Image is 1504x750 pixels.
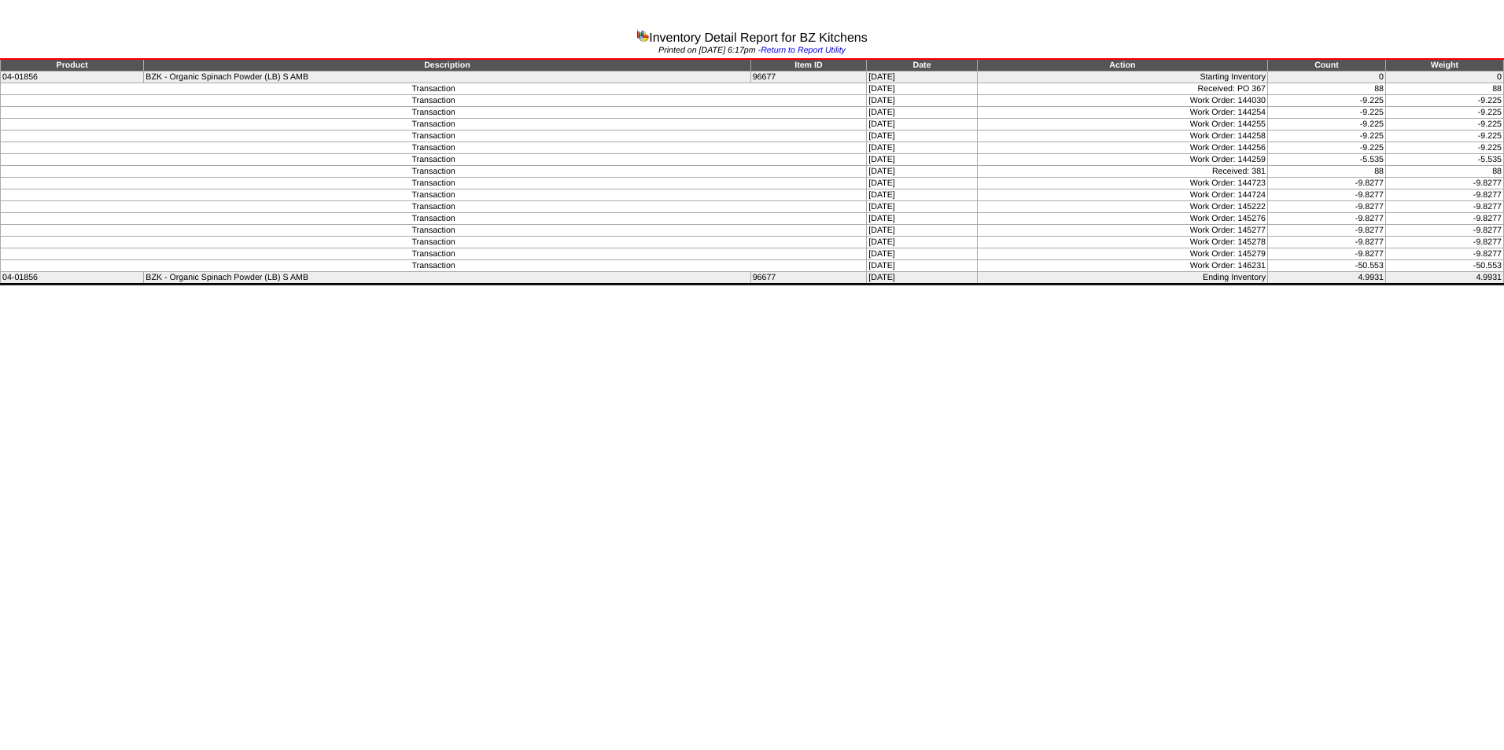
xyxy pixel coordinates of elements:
[977,272,1267,285] td: Ending Inventory
[867,83,977,95] td: [DATE]
[867,178,977,189] td: [DATE]
[867,213,977,225] td: [DATE]
[977,237,1267,248] td: Work Order: 145278
[1268,119,1386,131] td: -9.225
[977,107,1267,119] td: Work Order: 144254
[1,178,867,189] td: Transaction
[977,72,1267,83] td: Starting Inventory
[1268,237,1386,248] td: -9.8277
[1268,201,1386,213] td: -9.8277
[977,248,1267,260] td: Work Order: 145279
[977,260,1267,272] td: Work Order: 146231
[977,119,1267,131] td: Work Order: 144255
[867,201,977,213] td: [DATE]
[1,272,144,285] td: 04-01856
[1268,107,1386,119] td: -9.225
[1268,189,1386,201] td: -9.8277
[1268,59,1386,72] td: Count
[867,272,977,285] td: [DATE]
[1268,213,1386,225] td: -9.8277
[1385,142,1503,154] td: -9.225
[144,72,750,83] td: BZK - Organic Spinach Powder (LB) S AMB
[1268,95,1386,107] td: -9.225
[1268,225,1386,237] td: -9.8277
[1268,248,1386,260] td: -9.8277
[1,131,867,142] td: Transaction
[1,225,867,237] td: Transaction
[1,166,867,178] td: Transaction
[1268,166,1386,178] td: 88
[1385,154,1503,166] td: -5.535
[867,237,977,248] td: [DATE]
[977,95,1267,107] td: Work Order: 144030
[144,272,750,285] td: BZK - Organic Spinach Powder (LB) S AMB
[1385,248,1503,260] td: -9.8277
[1385,189,1503,201] td: -9.8277
[761,46,846,55] a: Return to Report Utility
[867,248,977,260] td: [DATE]
[1,260,867,272] td: Transaction
[750,272,867,285] td: 96677
[977,59,1267,72] td: Action
[1385,107,1503,119] td: -9.225
[867,142,977,154] td: [DATE]
[977,189,1267,201] td: Work Order: 144724
[1268,260,1386,272] td: -50.553
[977,83,1267,95] td: Received: PO 367
[1,189,867,201] td: Transaction
[1385,272,1503,285] td: 4.9931
[1,201,867,213] td: Transaction
[1385,178,1503,189] td: -9.8277
[1385,166,1503,178] td: 88
[1268,272,1386,285] td: 4.9931
[1385,119,1503,131] td: -9.225
[977,213,1267,225] td: Work Order: 145276
[1268,72,1386,83] td: 0
[750,72,867,83] td: 96677
[1268,154,1386,166] td: -5.535
[867,72,977,83] td: [DATE]
[1385,260,1503,272] td: -50.553
[977,166,1267,178] td: Received: 381
[1,72,144,83] td: 04-01856
[867,131,977,142] td: [DATE]
[1,95,867,107] td: Transaction
[867,119,977,131] td: [DATE]
[867,59,977,72] td: Date
[977,142,1267,154] td: Work Order: 144256
[867,95,977,107] td: [DATE]
[1385,213,1503,225] td: -9.8277
[1385,59,1503,72] td: Weight
[1,237,867,248] td: Transaction
[1,83,867,95] td: Transaction
[1268,142,1386,154] td: -9.225
[977,201,1267,213] td: Work Order: 145222
[1385,225,1503,237] td: -9.8277
[1385,72,1503,83] td: 0
[1385,201,1503,213] td: -9.8277
[1,59,144,72] td: Product
[1,119,867,131] td: Transaction
[867,166,977,178] td: [DATE]
[1268,178,1386,189] td: -9.8277
[977,131,1267,142] td: Work Order: 144258
[1268,83,1386,95] td: 88
[1385,237,1503,248] td: -9.8277
[1385,95,1503,107] td: -9.225
[1385,83,1503,95] td: 88
[1,248,867,260] td: Transaction
[1,107,867,119] td: Transaction
[1385,131,1503,142] td: -9.225
[977,154,1267,166] td: Work Order: 144259
[867,225,977,237] td: [DATE]
[1,142,867,154] td: Transaction
[867,260,977,272] td: [DATE]
[867,107,977,119] td: [DATE]
[144,59,750,72] td: Description
[867,154,977,166] td: [DATE]
[636,29,649,42] img: graph.gif
[867,189,977,201] td: [DATE]
[1,213,867,225] td: Transaction
[750,59,867,72] td: Item ID
[977,225,1267,237] td: Work Order: 145277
